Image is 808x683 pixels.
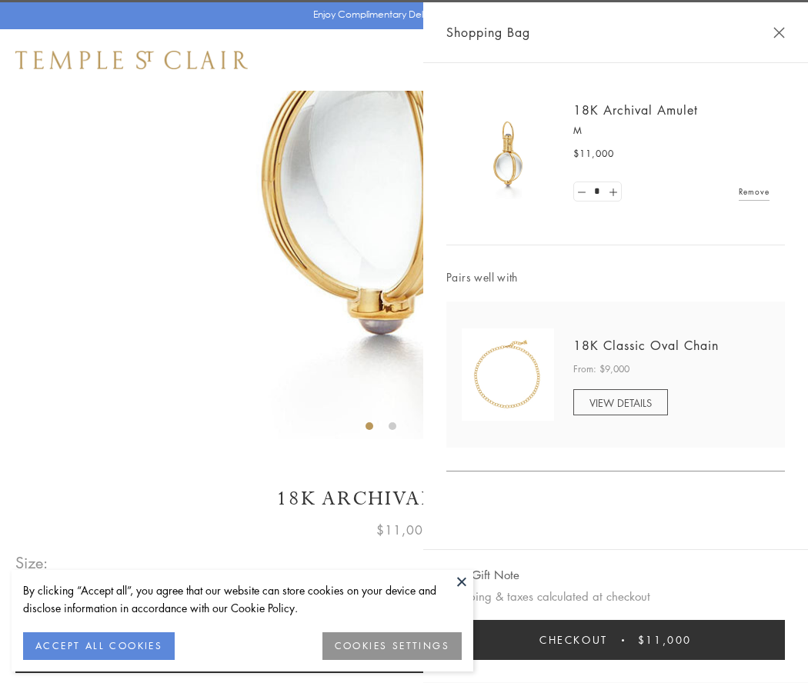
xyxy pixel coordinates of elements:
[589,395,652,410] span: VIEW DETAILS
[638,631,692,648] span: $11,000
[573,361,629,377] span: From: $9,000
[773,27,785,38] button: Close Shopping Bag
[446,620,785,660] button: Checkout $11,000
[573,337,719,354] a: 18K Classic Oval Chain
[15,550,49,575] span: Size:
[376,520,432,540] span: $11,000
[739,183,770,200] a: Remove
[322,632,462,660] button: COOKIES SETTINGS
[462,108,554,200] img: 18K Archival Amulet
[446,565,519,585] button: Add Gift Note
[573,146,614,162] span: $11,000
[573,389,668,415] a: VIEW DETAILS
[313,7,488,22] p: Enjoy Complimentary Delivery & Returns
[605,182,620,202] a: Set quantity to 2
[446,22,530,42] span: Shopping Bag
[462,328,554,421] img: N88865-OV18
[23,581,462,617] div: By clicking “Accept all”, you agree that our website can store cookies on your device and disclos...
[539,631,608,648] span: Checkout
[573,102,698,118] a: 18K Archival Amulet
[574,182,589,202] a: Set quantity to 0
[446,268,785,286] span: Pairs well with
[15,485,793,512] h1: 18K Archival Amulet
[23,632,175,660] button: ACCEPT ALL COOKIES
[15,51,248,69] img: Temple St. Clair
[573,123,770,138] p: M
[446,587,785,606] p: Shipping & taxes calculated at checkout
